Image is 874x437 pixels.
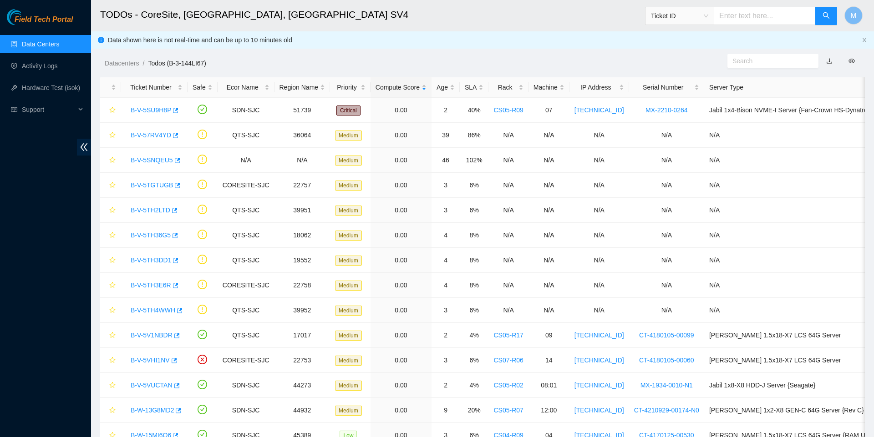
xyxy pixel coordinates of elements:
[432,323,460,348] td: 2
[274,173,330,198] td: 22757
[569,298,629,323] td: N/A
[105,178,116,192] button: star
[493,357,523,364] a: CS07-R06
[432,148,460,173] td: 46
[131,131,171,139] a: B-V-57RV4YD
[109,257,116,264] span: star
[335,231,362,241] span: Medium
[488,298,528,323] td: N/A
[639,357,694,364] a: CT-4180105-00060
[371,273,432,298] td: 0.00
[823,12,830,20] span: search
[274,98,330,123] td: 51739
[460,273,488,298] td: 8%
[371,248,432,273] td: 0.00
[651,9,708,23] span: Ticket ID
[109,182,116,189] span: star
[335,156,362,166] span: Medium
[142,60,144,67] span: /
[460,323,488,348] td: 4%
[569,248,629,273] td: N/A
[574,106,624,114] a: [TECHNICAL_ID]
[629,148,704,173] td: N/A
[274,323,330,348] td: 17017
[218,248,274,273] td: QTS-SJC
[131,231,171,239] a: B-V-5TH36G5
[22,62,58,70] a: Activity Logs
[432,173,460,198] td: 3
[105,203,116,217] button: star
[862,37,867,43] button: close
[528,98,569,123] td: 07
[218,373,274,398] td: SDN-SJC
[274,273,330,298] td: 22758
[488,248,528,273] td: N/A
[105,353,116,367] button: star
[335,131,362,141] span: Medium
[105,303,116,317] button: star
[645,106,688,114] a: MX-2210-0264
[844,6,863,25] button: M
[7,9,46,25] img: Akamai Technologies
[488,123,528,148] td: N/A
[335,356,362,366] span: Medium
[815,7,837,25] button: search
[528,373,569,398] td: 08:01
[109,132,116,139] span: star
[274,373,330,398] td: 44273
[371,323,432,348] td: 0.00
[460,298,488,323] td: 6%
[528,398,569,423] td: 12:00
[105,228,116,242] button: star
[77,139,91,156] span: double-left
[335,256,362,266] span: Medium
[109,332,116,339] span: star
[335,406,362,416] span: Medium
[371,198,432,223] td: 0.00
[105,378,116,392] button: star
[850,10,856,21] span: M
[460,198,488,223] td: 6%
[569,198,629,223] td: N/A
[371,223,432,248] td: 0.00
[274,348,330,373] td: 22753
[274,298,330,323] td: 39952
[639,332,694,339] a: CT-4180105-00099
[574,382,624,389] a: [TECHNICAL_ID]
[109,307,116,314] span: star
[629,223,704,248] td: N/A
[371,398,432,423] td: 0.00
[460,173,488,198] td: 6%
[131,206,170,214] a: B-V-5TH2LTD
[335,331,362,341] span: Medium
[432,223,460,248] td: 4
[198,130,207,139] span: exclamation-circle
[198,255,207,264] span: exclamation-circle
[109,382,116,389] span: star
[131,281,171,289] a: B-V-5TH3E6R
[371,98,432,123] td: 0.00
[569,223,629,248] td: N/A
[371,148,432,173] td: 0.00
[432,373,460,398] td: 2
[574,332,624,339] a: [TECHNICAL_ID]
[528,173,569,198] td: N/A
[274,123,330,148] td: 36064
[218,123,274,148] td: QTS-SJC
[460,348,488,373] td: 6%
[528,123,569,148] td: N/A
[131,382,173,389] a: B-V-5VUCTAN
[569,273,629,298] td: N/A
[218,273,274,298] td: CORESITE-SJC
[105,153,116,167] button: star
[493,382,523,389] a: CS05-R02
[218,398,274,423] td: SDN-SJC
[574,407,624,414] a: [TECHNICAL_ID]
[460,373,488,398] td: 4%
[198,180,207,189] span: exclamation-circle
[629,198,704,223] td: N/A
[371,173,432,198] td: 0.00
[432,273,460,298] td: 4
[131,256,171,264] a: B-V-5TH3DD1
